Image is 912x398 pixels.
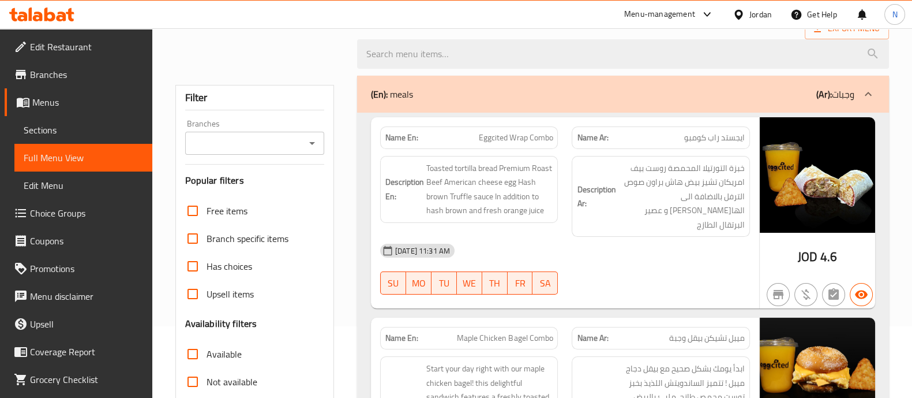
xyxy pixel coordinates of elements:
[14,144,152,172] a: Full Menu View
[185,174,324,187] h3: Popular filters
[30,234,143,248] span: Coupons
[577,132,608,144] strong: Name Ar:
[814,21,880,36] span: Export Menu
[532,271,558,295] button: SA
[457,271,482,295] button: WE
[487,275,503,292] span: TH
[624,8,695,21] div: Menu-management
[371,85,388,103] b: (En):
[794,283,817,306] button: Purchased item
[411,275,427,292] span: MO
[760,117,875,233] img: whatsapp_image_20241202_a638689087005716232.jpg
[30,373,143,386] span: Grocery Checklist
[207,232,288,246] span: Branch specific items
[30,317,143,331] span: Upsell
[32,95,143,109] span: Menus
[816,85,832,103] b: (Ar):
[207,259,252,273] span: Has choices
[436,275,452,292] span: TU
[30,289,143,303] span: Menu disclaimer
[385,175,424,203] strong: Description En:
[185,85,324,110] div: Filter
[30,345,143,359] span: Coverage Report
[5,227,152,255] a: Coupons
[385,275,401,292] span: SU
[461,275,478,292] span: WE
[5,310,152,338] a: Upsell
[892,8,897,21] span: N
[618,161,745,232] span: خبزة التورتيلا المحمصة روست بيف امريكان تشيز بيض هاش براون صوص الترفل بالاضافة الى الهاش براون و ...
[207,204,247,218] span: Free items
[457,332,553,344] span: Maple Chicken Bagel Combo
[385,132,418,144] strong: Name En:
[304,135,320,151] button: Open
[5,33,152,61] a: Edit Restaurant
[14,116,152,144] a: Sections
[385,332,418,344] strong: Name En:
[406,271,431,295] button: MO
[820,246,836,268] span: 4.6
[24,151,143,165] span: Full Menu View
[207,375,257,389] span: Not available
[822,283,845,306] button: Not has choices
[24,123,143,137] span: Sections
[512,275,528,292] span: FR
[30,262,143,276] span: Promotions
[357,76,889,113] div: (En): meals(Ar):وجبات
[14,172,152,199] a: Edit Menu
[577,183,615,211] strong: Description Ar:
[5,338,152,366] a: Coverage Report
[30,206,143,220] span: Choice Groups
[5,282,152,310] a: Menu disclaimer
[24,178,143,192] span: Edit Menu
[5,61,152,88] a: Branches
[508,271,533,295] button: FR
[577,332,608,344] strong: Name Ar:
[426,161,553,218] span: Toasted tortilla bread Premium Roast Beef American cheese egg Hash brown Truffle sauce In additio...
[5,88,152,116] a: Menus
[5,255,152,282] a: Promotions
[207,347,242,361] span: Available
[371,87,413,101] p: meals
[798,246,817,268] span: JOD
[749,8,772,21] div: Jordan
[767,283,790,306] button: Not branch specific item
[850,283,873,306] button: Available
[684,132,745,144] span: ايجستد راب كومبو
[816,87,854,101] p: وجبات
[479,132,553,144] span: Eggcited Wrap Combo
[482,271,508,295] button: TH
[5,199,152,227] a: Choice Groups
[431,271,457,295] button: TU
[30,40,143,54] span: Edit Restaurant
[537,275,553,292] span: SA
[391,246,455,256] span: [DATE] 11:31 AM
[30,68,143,81] span: Branches
[669,332,745,344] span: ميبل تشيكن بيقل وجبة
[185,317,257,330] h3: Availability filters
[5,366,152,393] a: Grocery Checklist
[207,287,254,301] span: Upsell items
[380,271,406,295] button: SU
[357,39,889,69] input: search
